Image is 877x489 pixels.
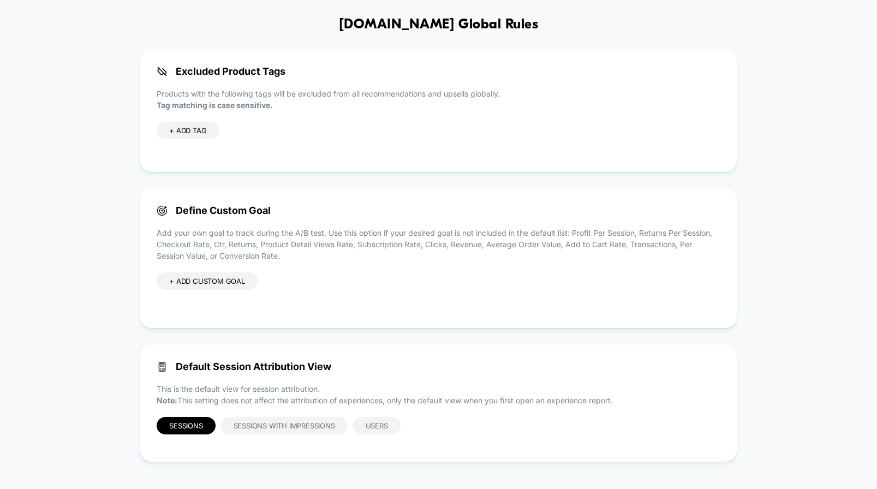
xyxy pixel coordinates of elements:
p: Products with the following tags will be excluded from all recommendations and upsells globally. [157,88,720,111]
h1: [DOMAIN_NAME] Global Rules [339,17,538,33]
strong: Tag matching is case sensitive. [157,100,273,110]
span: + ADD TAG [169,126,206,135]
strong: Note: [157,396,177,405]
span: Sessions with Impressions [234,421,335,430]
p: Add your own goal to track during the A/B test. Use this option if your desired goal is not inclu... [157,227,720,261]
p: This is the default view for session attribution. This setting does not affect the attribution of... [157,383,720,406]
span: Excluded Product Tags [157,65,720,77]
span: Sessions [169,421,202,430]
span: Define Custom Goal [157,205,720,216]
span: Users [366,421,388,430]
span: Default Session Attribution View [157,361,720,372]
div: + ADD CUSTOM GOAL [157,272,258,290]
